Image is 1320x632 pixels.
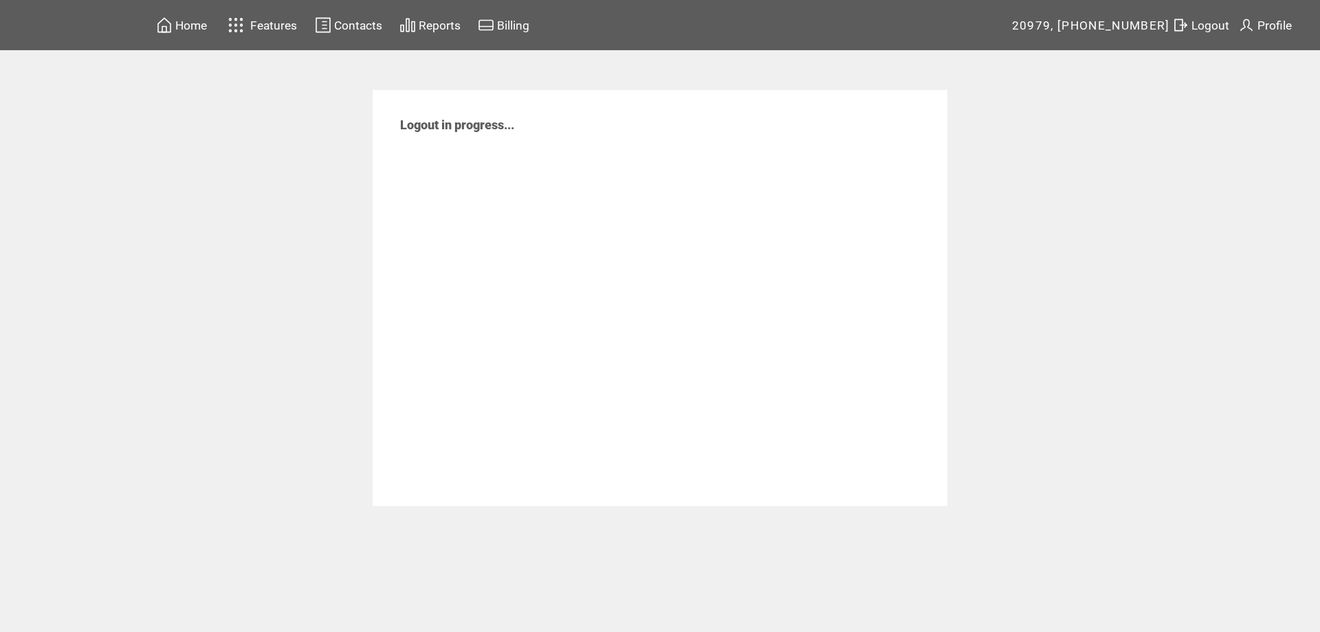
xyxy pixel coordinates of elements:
span: Logout [1191,19,1229,32]
img: home.svg [156,17,173,34]
img: contacts.svg [315,17,331,34]
img: profile.svg [1238,17,1255,34]
span: Billing [497,19,529,32]
span: 20979, [PHONE_NUMBER] [1012,19,1170,32]
span: Contacts [334,19,382,32]
img: creidtcard.svg [478,17,494,34]
a: Contacts [313,14,384,36]
a: Billing [476,14,531,36]
a: Features [222,12,300,39]
span: Home [175,19,207,32]
span: Features [250,19,297,32]
a: Reports [397,14,463,36]
span: Profile [1257,19,1292,32]
a: Home [154,14,209,36]
span: Reports [419,19,461,32]
img: chart.svg [399,17,416,34]
img: features.svg [224,14,248,36]
span: Logout in progress... [400,118,514,132]
a: Profile [1236,14,1294,36]
img: exit.svg [1172,17,1189,34]
a: Logout [1170,14,1236,36]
